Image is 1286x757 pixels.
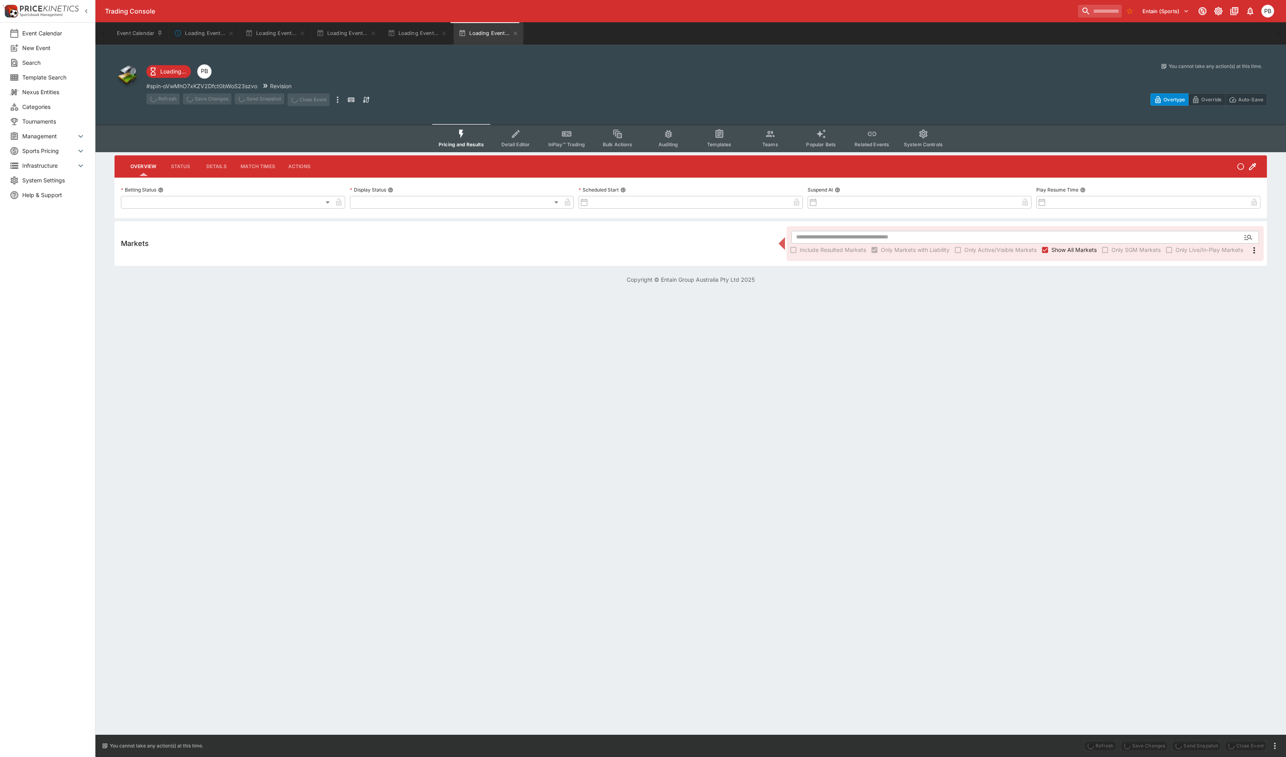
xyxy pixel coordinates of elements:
button: Override [1188,93,1225,106]
span: Related Events [855,141,889,147]
span: New Event [22,44,85,52]
button: Connected to PK [1195,4,1210,18]
span: Categories [22,103,85,111]
div: Trading Console [105,7,1075,15]
h5: Markets [121,239,149,248]
button: Suspend At [835,187,840,193]
span: Detail Editor [501,141,530,147]
input: search [1078,5,1122,17]
span: Auditing [659,141,678,147]
button: Play Resume Time [1080,187,1086,193]
button: Actions [282,157,317,176]
span: Event Calendar [22,29,85,37]
span: Only Active/Visible Markets [964,246,1037,254]
div: Event type filters [432,124,949,152]
button: Details [198,157,234,176]
span: System Settings [22,176,85,184]
button: Loading Event... [454,22,523,45]
span: System Controls [904,141,943,147]
button: No Bookmarks [1123,5,1136,17]
span: Sports Pricing [22,147,76,155]
span: Only Live/In-Play Markets [1175,246,1243,254]
span: Nexus Entities [22,88,85,96]
button: Documentation [1227,4,1241,18]
p: Loading... [160,67,186,76]
button: Toggle light/dark mode [1211,4,1226,18]
span: Templates [707,141,731,147]
button: Loading Event... [241,22,310,45]
button: Notifications [1243,4,1257,18]
p: Copyright © Entain Group Australia Pty Ltd 2025 [95,275,1286,284]
button: Select Tenant [1138,5,1194,17]
span: Search [22,58,85,67]
p: Auto-Save [1238,95,1263,104]
span: InPlay™ Trading [548,141,585,147]
span: Management [22,132,76,140]
button: Event Calendar [112,22,168,45]
span: Help & Support [22,191,85,199]
div: Peter Bishop [1261,5,1274,17]
button: more [1270,741,1280,751]
button: Overtype [1150,93,1189,106]
button: Loading Event... [169,22,239,45]
span: Infrastructure [22,161,76,170]
button: Open [1241,230,1255,244]
p: Suspend At [808,186,833,193]
button: Loading Event... [312,22,381,45]
button: Status [163,157,198,176]
p: Copy To Clipboard [146,82,257,90]
span: Template Search [22,73,85,81]
p: Override [1201,95,1222,104]
button: Loading Event... [383,22,453,45]
span: Include Resulted Markets [800,246,866,254]
span: Only Markets with Liability [881,246,950,254]
img: other.png [115,63,140,88]
button: Peter Bishop [1259,2,1276,20]
p: Overtype [1164,95,1185,104]
button: Auto-Save [1225,93,1267,106]
p: Display Status [350,186,386,193]
p: Play Resume Time [1036,186,1078,193]
img: Sportsbook Management [20,13,63,17]
p: You cannot take any action(s) at this time. [110,742,203,749]
p: Revision [270,82,291,90]
button: Match Times [234,157,282,176]
span: Only SGM Markets [1111,246,1161,254]
p: Betting Status [121,186,156,193]
span: Show All Markets [1051,246,1097,254]
button: Scheduled Start [620,187,626,193]
span: Teams [762,141,778,147]
button: Betting Status [158,187,163,193]
button: Overview [124,157,163,176]
svg: More [1249,246,1259,255]
p: Scheduled Start [579,186,619,193]
p: You cannot take any action(s) at this time. [1169,63,1262,70]
div: Start From [1150,93,1267,106]
button: more [333,93,342,106]
span: Bulk Actions [603,141,632,147]
div: Peter Bishop [197,64,212,79]
span: Popular Bets [806,141,836,147]
span: Tournaments [22,117,85,126]
button: Display Status [388,187,393,193]
img: PriceKinetics Logo [2,3,18,19]
img: PriceKinetics [20,6,79,12]
span: Pricing and Results [439,141,484,147]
